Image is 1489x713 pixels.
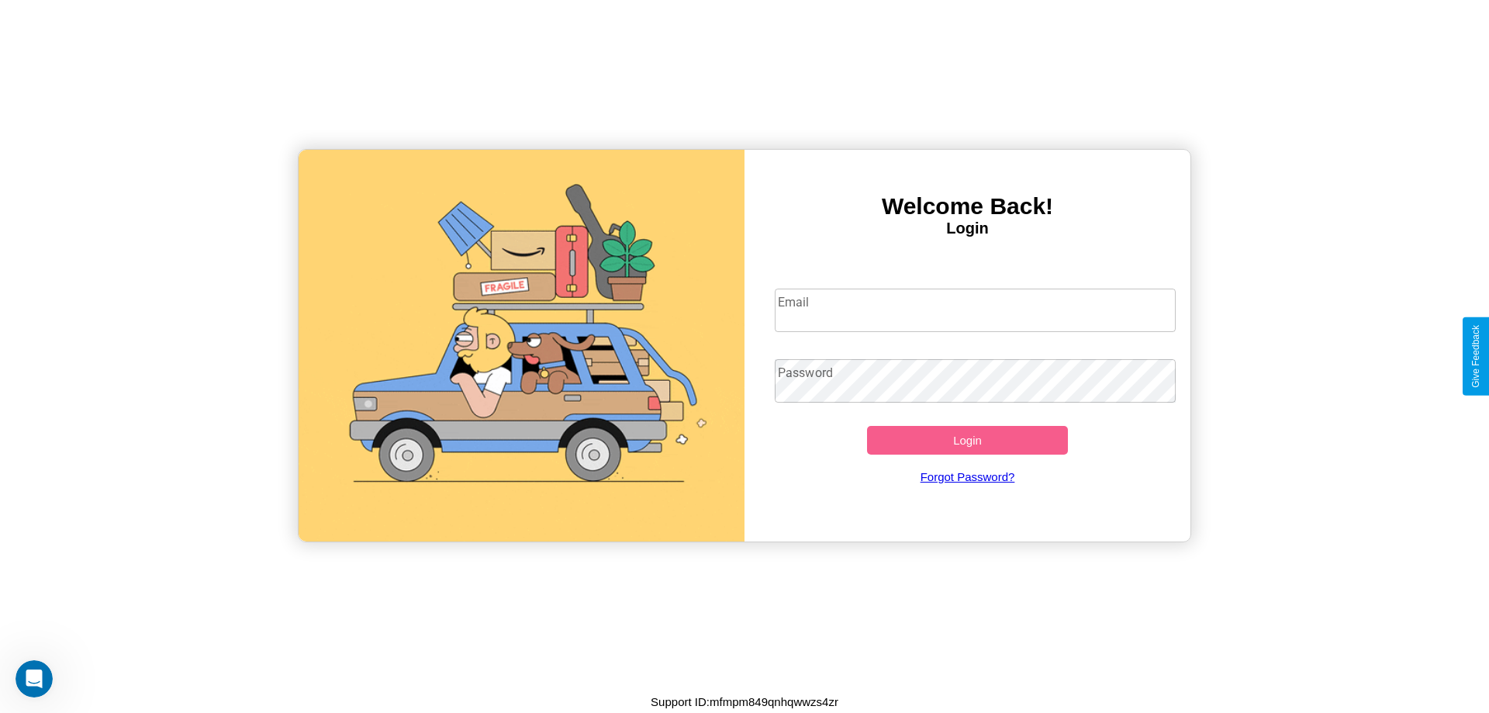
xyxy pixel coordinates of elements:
div: Give Feedback [1470,325,1481,388]
h4: Login [744,220,1190,237]
iframe: Intercom live chat [16,660,53,697]
img: gif [299,150,744,542]
p: Support ID: mfmpm849qnhqwwzs4zr [651,691,838,712]
button: Login [867,426,1068,455]
a: Forgot Password? [767,455,1169,499]
h3: Welcome Back! [744,193,1190,220]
